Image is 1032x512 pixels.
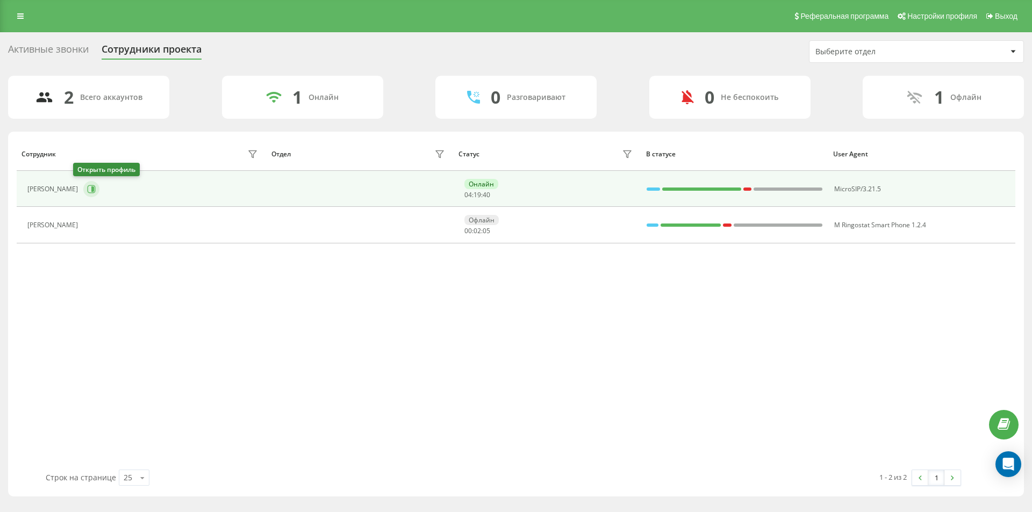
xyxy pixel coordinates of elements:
div: Не беспокоить [721,93,778,102]
span: Настройки профиля [907,12,977,20]
div: Отдел [271,150,291,158]
div: В статусе [646,150,823,158]
div: [PERSON_NAME] [27,221,81,229]
span: M Ringostat Smart Phone 1.2.4 [834,220,926,229]
div: Сотрудник [21,150,56,158]
div: 25 [124,472,132,483]
div: 1 [292,87,302,107]
div: Активные звонки [8,44,89,60]
div: Онлайн [464,179,498,189]
span: Строк на странице [46,472,116,482]
span: 19 [474,190,481,199]
div: Open Intercom Messenger [995,451,1021,477]
a: 1 [928,470,944,485]
div: : : [464,227,490,235]
div: Всего аккаунтов [80,93,142,102]
div: Офлайн [950,93,981,102]
div: 0 [705,87,714,107]
span: 02 [474,226,481,235]
div: User Agent [833,150,1010,158]
div: : : [464,191,490,199]
div: Офлайн [464,215,499,225]
span: 04 [464,190,472,199]
div: [PERSON_NAME] [27,185,81,193]
div: Онлайн [309,93,339,102]
div: 0 [491,87,500,107]
span: Выход [995,12,1017,20]
span: MicroSIP/3.21.5 [834,184,881,193]
div: 1 [934,87,944,107]
div: Статус [458,150,479,158]
div: Выберите отдел [815,47,944,56]
div: 1 - 2 из 2 [879,472,907,482]
span: Реферальная программа [800,12,888,20]
span: 40 [483,190,490,199]
div: Открыть профиль [73,163,140,176]
div: Разговаривают [507,93,565,102]
span: 00 [464,226,472,235]
div: 2 [64,87,74,107]
span: 05 [483,226,490,235]
div: Сотрудники проекта [102,44,202,60]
